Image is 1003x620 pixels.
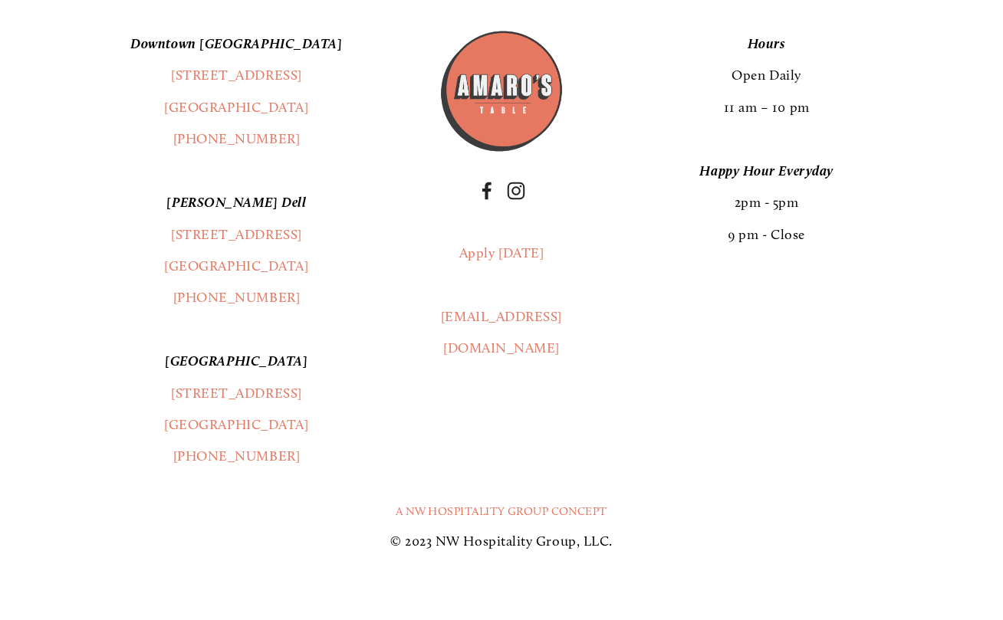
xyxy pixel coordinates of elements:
a: Facebook [478,182,496,200]
a: [PHONE_NUMBER] [173,448,301,464]
em: [GEOGRAPHIC_DATA] [165,353,307,369]
a: [STREET_ADDRESS] [171,226,302,243]
a: [PHONE_NUMBER] [173,130,301,147]
a: [EMAIL_ADDRESS][DOMAIN_NAME] [441,308,562,356]
a: [GEOGRAPHIC_DATA] [164,99,308,116]
a: A NW Hospitality Group Concept [396,504,607,518]
a: Instagram [507,182,525,200]
em: [PERSON_NAME] Dell [166,194,306,211]
em: Happy Hour Everyday [699,162,833,179]
a: [GEOGRAPHIC_DATA] [164,258,308,274]
a: Apply [DATE] [459,244,544,261]
p: © 2023 NW Hospitality Group, LLC. [60,526,942,557]
a: [STREET_ADDRESS][GEOGRAPHIC_DATA] [164,385,308,433]
a: [PHONE_NUMBER] [173,289,301,306]
p: 2pm - 5pm 9 pm - Close [590,156,943,251]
